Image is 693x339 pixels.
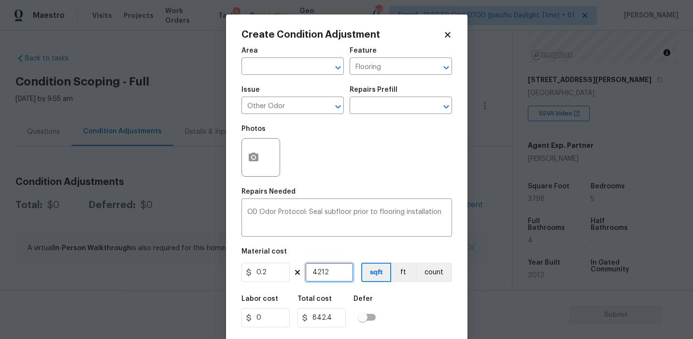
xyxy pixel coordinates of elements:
[331,61,345,74] button: Open
[350,86,397,93] h5: Repairs Prefill
[241,248,287,255] h5: Material cost
[241,126,266,132] h5: Photos
[241,30,443,40] h2: Create Condition Adjustment
[241,188,296,195] h5: Repairs Needed
[241,47,258,54] h5: Area
[350,47,377,54] h5: Feature
[297,296,332,302] h5: Total cost
[361,263,391,282] button: sqft
[416,263,452,282] button: count
[331,100,345,113] button: Open
[439,100,453,113] button: Open
[241,296,278,302] h5: Labor cost
[391,263,416,282] button: ft
[439,61,453,74] button: Open
[354,296,373,302] h5: Defer
[247,209,446,229] textarea: OD Odor Protocol: Seal subfloor prior to flooring installation
[241,86,260,93] h5: Issue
